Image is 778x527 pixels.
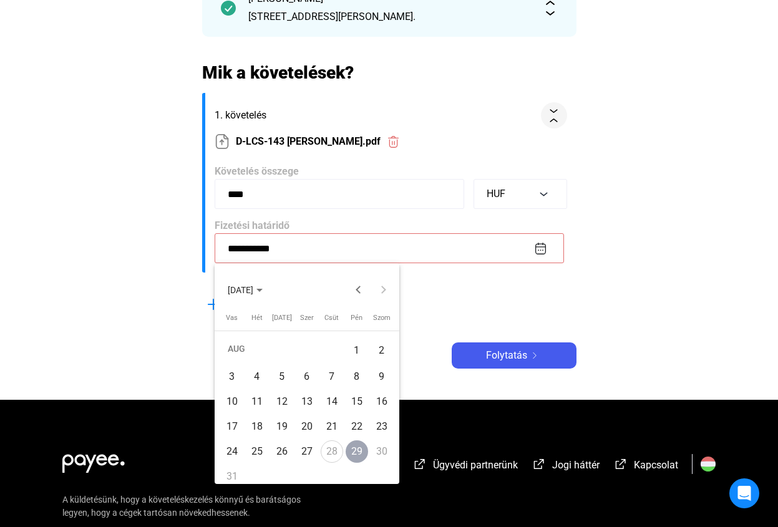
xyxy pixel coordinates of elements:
button: August 27, 2025 [294,439,319,464]
button: August 28, 2025 [319,439,344,464]
button: August 16, 2025 [369,389,394,414]
div: 30 [371,440,393,463]
div: 9 [371,365,393,388]
div: 3 [221,365,243,388]
button: August 2, 2025 [369,336,394,364]
div: 13 [296,390,318,413]
button: August 11, 2025 [245,389,270,414]
button: August 22, 2025 [344,414,369,439]
button: August 4, 2025 [245,364,270,389]
div: 28 [321,440,343,463]
div: 6 [296,365,318,388]
div: 22 [346,415,368,438]
div: 2 [371,337,393,363]
div: 1 [346,337,368,363]
button: August 15, 2025 [344,389,369,414]
span: [DATE] [272,314,292,322]
div: 16 [371,390,393,413]
button: August 17, 2025 [220,414,245,439]
button: August 10, 2025 [220,389,245,414]
button: August 8, 2025 [344,364,369,389]
div: 25 [246,440,268,463]
button: August 13, 2025 [294,389,319,414]
button: August 3, 2025 [220,364,245,389]
div: 5 [271,365,293,388]
button: August 21, 2025 [319,414,344,439]
div: 18 [246,415,268,438]
div: 20 [296,415,318,438]
span: [DATE] [228,285,253,295]
button: August 5, 2025 [270,364,294,389]
span: Szer [300,314,314,322]
button: August 20, 2025 [294,414,319,439]
button: August 1, 2025 [344,336,369,364]
div: 23 [371,415,393,438]
div: 21 [321,415,343,438]
button: August 19, 2025 [270,414,294,439]
button: Next month [371,277,396,302]
button: Choose month and year [218,277,273,302]
button: August 12, 2025 [270,389,294,414]
button: August 29, 2025 [344,439,369,464]
button: August 18, 2025 [245,414,270,439]
div: 24 [221,440,243,463]
div: 14 [321,390,343,413]
div: 19 [271,415,293,438]
div: 31 [221,465,243,488]
div: 15 [346,390,368,413]
div: 17 [221,415,243,438]
div: 7 [321,365,343,388]
td: AUG [220,336,344,364]
span: Vas [226,314,238,322]
div: 4 [246,365,268,388]
div: 12 [271,390,293,413]
div: 29 [346,440,368,463]
button: August 24, 2025 [220,439,245,464]
button: August 9, 2025 [369,364,394,389]
button: August 26, 2025 [270,439,294,464]
button: August 30, 2025 [369,439,394,464]
span: Hét [251,314,263,322]
button: August 25, 2025 [245,439,270,464]
button: August 6, 2025 [294,364,319,389]
button: August 14, 2025 [319,389,344,414]
span: Szom [373,314,391,322]
button: August 23, 2025 [369,414,394,439]
div: 27 [296,440,318,463]
div: 26 [271,440,293,463]
div: 8 [346,365,368,388]
span: Pén [351,314,362,322]
button: Previous month [346,277,371,302]
div: 11 [246,390,268,413]
div: 10 [221,390,243,413]
div: Open Intercom Messenger [729,478,759,508]
button: August 31, 2025 [220,464,245,489]
span: Csüt [324,314,339,322]
button: August 7, 2025 [319,364,344,389]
